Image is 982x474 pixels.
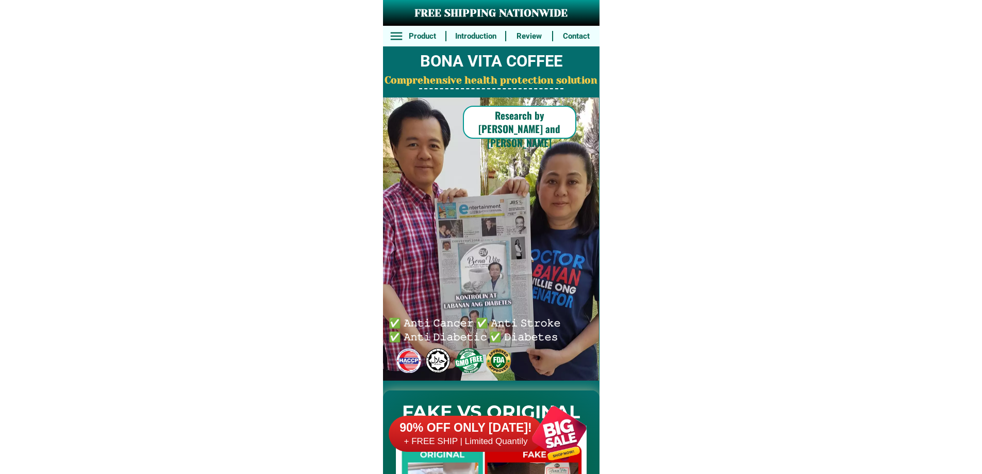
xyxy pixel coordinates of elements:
[452,30,500,42] h6: Introduction
[405,30,440,42] h6: Product
[389,420,543,436] h6: 90% OFF ONLY [DATE]!
[383,73,600,88] h2: Comprehensive health protection solution
[389,315,565,342] h6: ✅ 𝙰𝚗𝚝𝚒 𝙲𝚊𝚗𝚌𝚎𝚛 ✅ 𝙰𝚗𝚝𝚒 𝚂𝚝𝚛𝚘𝚔𝚎 ✅ 𝙰𝚗𝚝𝚒 𝙳𝚒𝚊𝚋𝚎𝚝𝚒𝚌 ✅ 𝙳𝚒𝚊𝚋𝚎𝚝𝚎𝚜
[389,436,543,447] h6: + FREE SHIP | Limited Quantily
[559,30,594,42] h6: Contact
[463,108,576,150] h6: Research by [PERSON_NAME] and [PERSON_NAME]
[383,399,600,426] h2: FAKE VS ORIGINAL
[383,50,600,74] h2: BONA VITA COFFEE
[383,6,600,21] h3: FREE SHIPPING NATIONWIDE
[512,30,547,42] h6: Review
